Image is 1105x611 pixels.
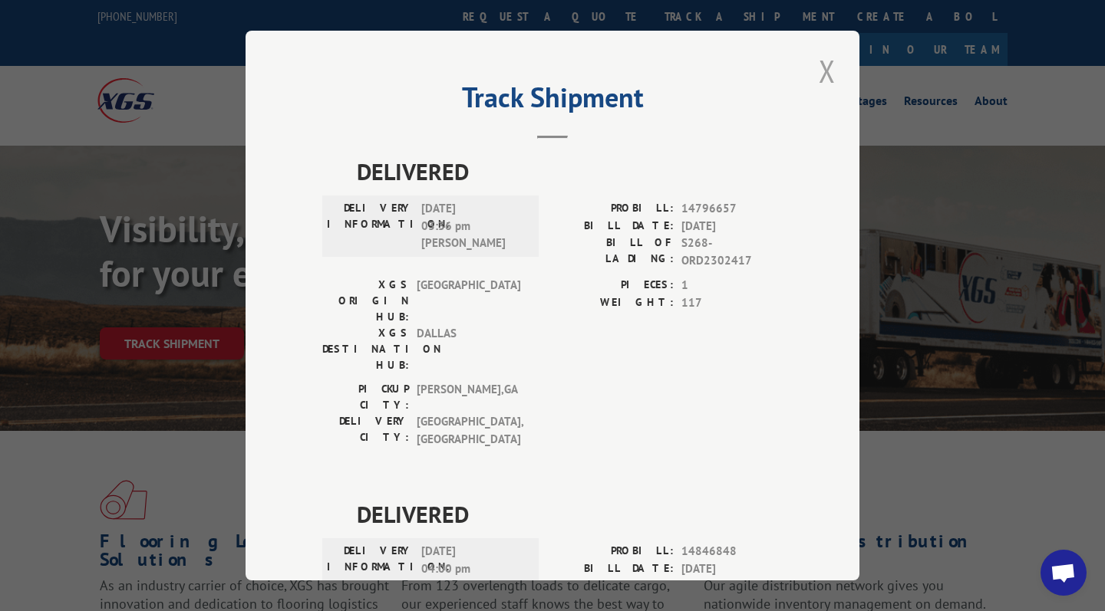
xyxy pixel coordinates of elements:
[357,497,783,531] span: DELIVERED
[552,217,674,235] label: BILL DATE:
[814,50,840,92] button: Close modal
[552,577,674,609] label: BILL OF LADING:
[681,217,783,235] span: [DATE]
[322,325,409,373] label: XGS DESTINATION HUB:
[552,277,674,294] label: PIECES:
[681,577,783,609] span: 1539
[552,200,674,218] label: PROBILL:
[552,235,674,269] label: BILL OF LADING:
[681,277,783,294] span: 1
[681,235,783,269] span: S268-ORD2302417
[681,200,783,218] span: 14796657
[417,413,520,448] span: [GEOGRAPHIC_DATA] , [GEOGRAPHIC_DATA]
[421,200,525,252] span: [DATE] 03:36 pm [PERSON_NAME]
[322,87,783,116] h2: Track Shipment
[357,154,783,189] span: DELIVERED
[1041,550,1087,596] a: Open chat
[417,381,520,413] span: [PERSON_NAME] , GA
[681,294,783,311] span: 117
[417,325,520,373] span: DALLAS
[322,381,409,413] label: PICKUP CITY:
[327,543,414,595] label: DELIVERY INFORMATION:
[322,277,409,325] label: XGS ORIGIN HUB:
[552,543,674,560] label: PROBILL:
[552,294,674,311] label: WEIGHT:
[681,560,783,577] span: [DATE]
[552,560,674,577] label: BILL DATE:
[421,543,525,595] span: [DATE] 04:00 pm [PERSON_NAME]
[681,543,783,560] span: 14846848
[417,277,520,325] span: [GEOGRAPHIC_DATA]
[327,200,414,252] label: DELIVERY INFORMATION:
[322,413,409,448] label: DELIVERY CITY:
